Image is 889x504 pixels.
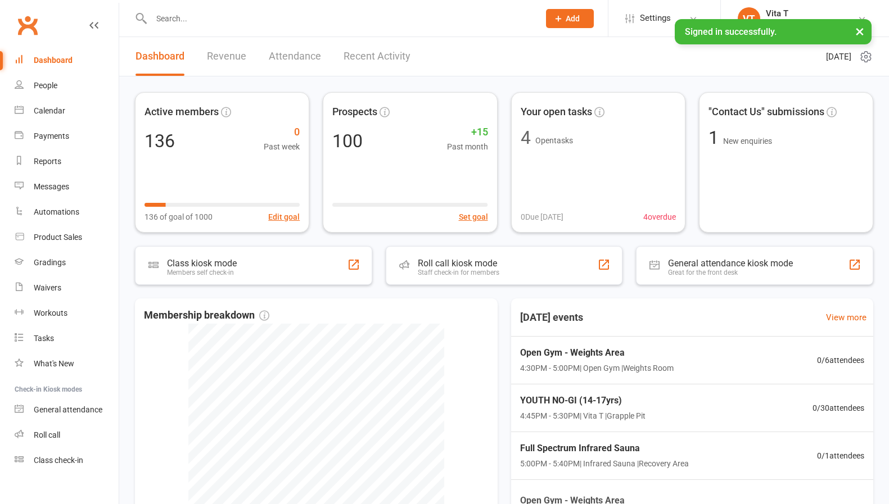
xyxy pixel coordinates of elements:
[15,225,119,250] a: Product Sales
[521,129,531,147] div: 4
[15,275,119,301] a: Waivers
[15,397,119,423] a: General attendance kiosk mode
[566,14,580,23] span: Add
[167,258,237,269] div: Class kiosk mode
[766,8,832,19] div: Vita T
[520,346,674,360] span: Open Gym - Weights Area
[668,258,793,269] div: General attendance kiosk mode
[546,9,594,28] button: Add
[34,233,82,242] div: Product Sales
[15,448,119,473] a: Class kiosk mode
[34,56,73,65] div: Dashboard
[34,258,66,267] div: Gradings
[643,211,676,223] span: 4 overdue
[817,354,864,366] span: 0 / 6 attendees
[15,124,119,149] a: Payments
[640,6,671,31] span: Settings
[145,104,219,120] span: Active members
[145,211,213,223] span: 136 of goal of 1000
[34,430,60,439] div: Roll call
[521,211,563,223] span: 0 Due [DATE]
[418,258,499,269] div: Roll call kiosk mode
[511,307,592,328] h3: [DATE] events
[34,308,67,317] div: Workouts
[332,132,363,150] div: 100
[144,307,269,324] span: Membership breakdown
[136,37,184,76] a: Dashboard
[148,11,531,26] input: Search...
[13,11,42,39] a: Clubworx
[34,131,69,140] div: Payments
[826,311,867,324] a: View more
[521,104,592,120] span: Your open tasks
[34,106,65,115] div: Calendar
[520,362,674,374] span: 4:30PM - 5:00PM | Open Gym | Weights Room
[447,140,488,153] span: Past month
[15,174,119,199] a: Messages
[34,359,74,368] div: What's New
[535,136,573,145] span: Open tasks
[15,199,119,225] a: Automations
[817,449,864,462] span: 0 / 1 attendees
[738,7,760,30] div: VT
[850,19,870,43] button: ×
[709,104,824,120] span: "Contact Us" submissions
[447,124,488,140] span: +15
[344,37,410,76] a: Recent Activity
[34,207,79,216] div: Automations
[34,81,57,90] div: People
[167,269,237,276] div: Members self check-in
[459,211,488,223] button: Set goal
[269,37,321,76] a: Attendance
[826,50,851,63] span: [DATE]
[709,127,723,148] span: 1
[15,423,119,448] a: Roll call
[15,301,119,326] a: Workouts
[15,98,119,124] a: Calendar
[520,441,689,456] span: Full Spectrum Infrared Sauna
[207,37,246,76] a: Revenue
[766,19,832,29] div: Southpac Strength
[34,405,102,414] div: General attendance
[15,250,119,275] a: Gradings
[332,104,377,120] span: Prospects
[668,269,793,276] div: Great for the front desk
[723,137,772,146] span: New enquiries
[418,269,499,276] div: Staff check-in for members
[15,73,119,98] a: People
[520,393,646,408] span: YOUTH NO-GI (14-17yrs)
[15,48,119,73] a: Dashboard
[34,182,69,191] div: Messages
[520,457,689,470] span: 5:00PM - 5:40PM | Infrared Sauna | Recovery Area
[813,402,864,414] span: 0 / 30 attendees
[34,157,61,166] div: Reports
[268,211,300,223] button: Edit goal
[145,132,175,150] div: 136
[34,283,61,292] div: Waivers
[34,456,83,465] div: Class check-in
[520,410,646,422] span: 4:45PM - 5:30PM | Vita T | Grapple Pit
[264,140,300,153] span: Past week
[685,26,777,37] span: Signed in successfully.
[15,326,119,351] a: Tasks
[34,334,54,343] div: Tasks
[15,351,119,376] a: What's New
[264,124,300,140] span: 0
[15,149,119,174] a: Reports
